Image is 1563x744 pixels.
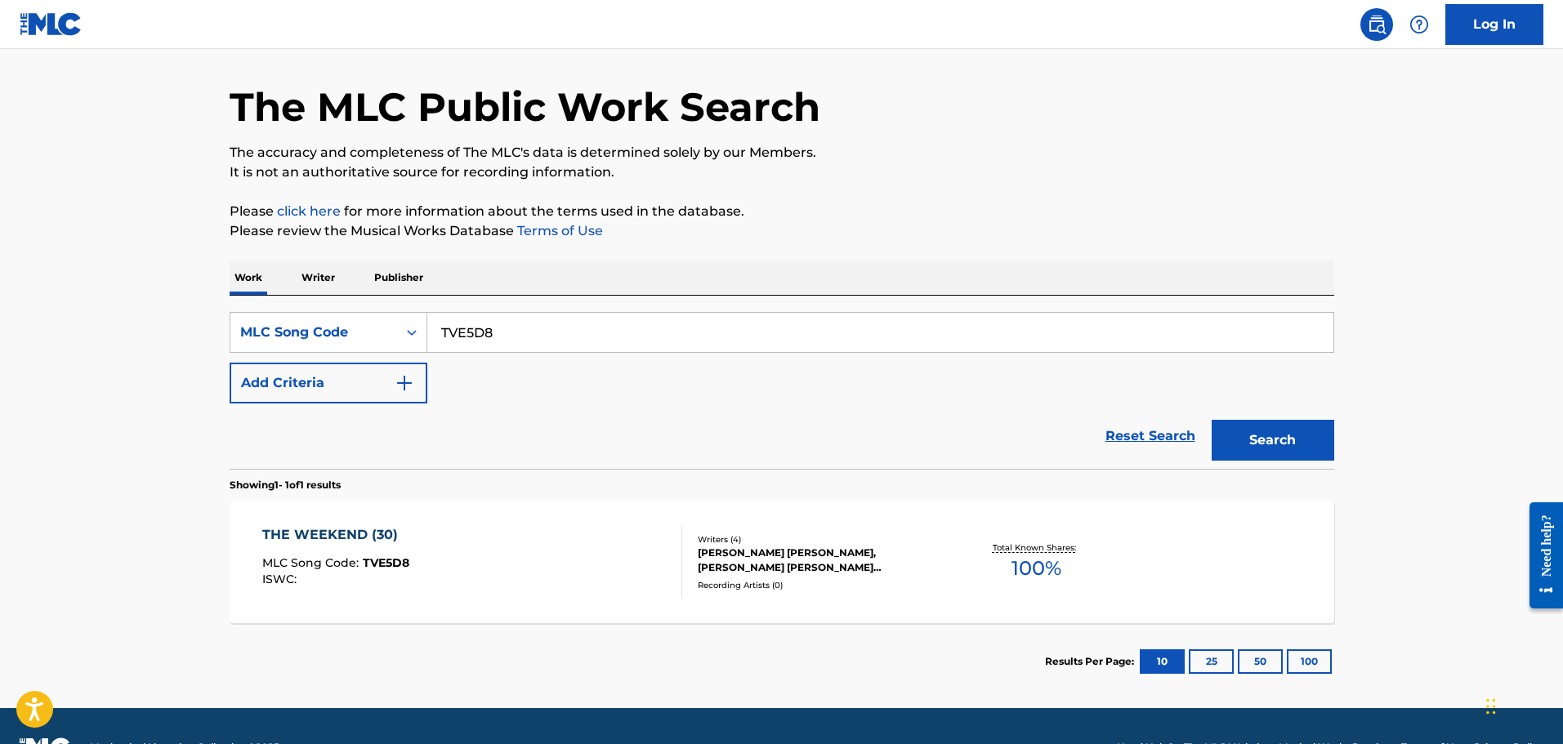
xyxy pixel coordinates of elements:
[262,525,409,545] div: THE WEEKEND (30)
[230,202,1334,221] p: Please for more information about the terms used in the database.
[230,363,427,403] button: Add Criteria
[395,373,414,393] img: 9d2ae6d4665cec9f34b9.svg
[1045,654,1138,669] p: Results Per Page:
[1409,15,1429,34] img: help
[1517,489,1563,621] iframe: Resource Center
[277,203,341,219] a: click here
[1238,649,1283,674] button: 50
[1287,649,1332,674] button: 100
[514,223,603,238] a: Terms of Use
[369,261,428,295] p: Publisher
[1360,8,1393,41] a: Public Search
[230,143,1334,163] p: The accuracy and completeness of The MLC's data is determined solely by our Members.
[297,261,340,295] p: Writer
[1481,666,1563,744] iframe: Chat Widget
[1097,418,1204,454] a: Reset Search
[262,572,301,586] span: ISWC :
[230,221,1334,241] p: Please review the Musical Works Database
[1486,682,1496,731] div: Drag
[20,12,83,36] img: MLC Logo
[1367,15,1387,34] img: search
[698,533,944,546] div: Writers ( 4 )
[230,163,1334,182] p: It is not an authoritative source for recording information.
[230,82,820,131] h1: The MLC Public Work Search
[1403,8,1436,41] div: Help
[230,501,1334,623] a: THE WEEKEND (30)MLC Song Code:TVE5D8ISWC:Writers (4)[PERSON_NAME] [PERSON_NAME], [PERSON_NAME] [P...
[993,541,1080,554] p: Total Known Shares:
[1189,649,1234,674] button: 25
[230,261,267,295] p: Work
[262,555,363,570] span: MLC Song Code :
[230,478,341,492] p: Showing 1 - 1 of 1 results
[1445,4,1543,45] a: Log In
[1140,649,1185,674] button: 10
[698,579,944,591] div: Recording Artists ( 0 )
[230,312,1334,469] form: Search Form
[698,546,944,575] div: [PERSON_NAME] [PERSON_NAME], [PERSON_NAME] [PERSON_NAME] [PERSON_NAME], [PERSON_NAME]
[240,323,387,342] div: MLC Song Code
[363,555,409,570] span: TVE5D8
[1011,554,1061,583] span: 100 %
[1212,420,1334,461] button: Search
